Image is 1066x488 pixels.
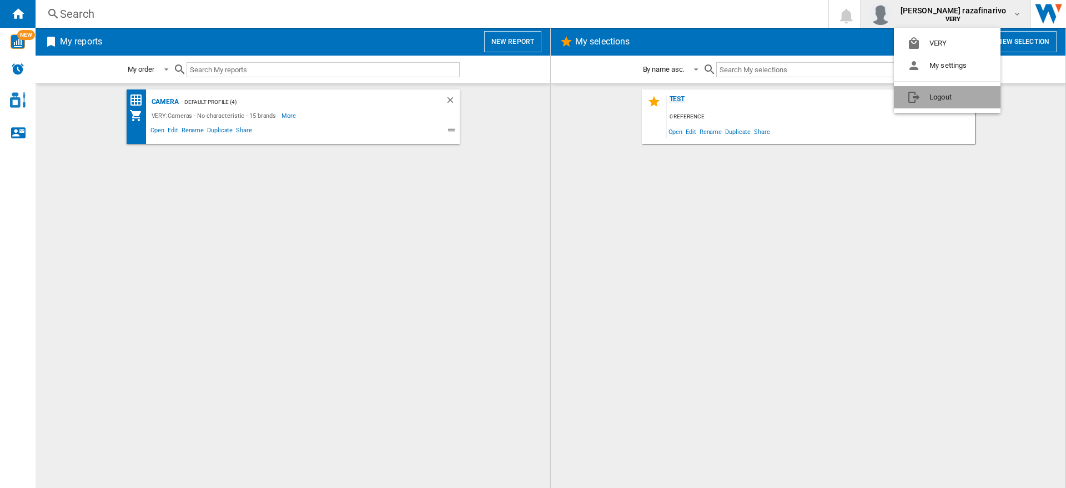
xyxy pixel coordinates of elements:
button: VERY [894,32,1000,54]
button: My settings [894,54,1000,77]
button: Logout [894,86,1000,108]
